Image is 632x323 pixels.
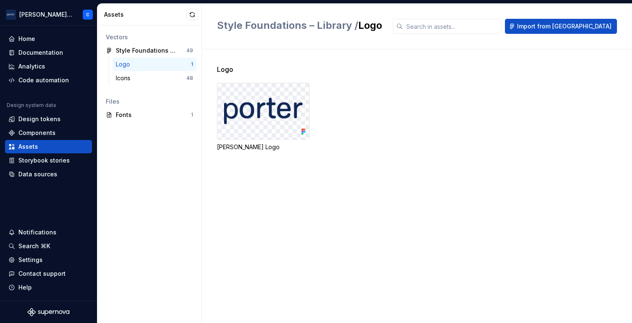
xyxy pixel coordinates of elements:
a: Data sources [5,168,92,181]
div: Home [18,35,35,43]
a: Assets [5,140,92,153]
div: Settings [18,256,43,264]
button: Import from [GEOGRAPHIC_DATA] [505,19,617,34]
button: Notifications [5,226,92,239]
a: Style Foundations – Library49 [102,44,196,57]
div: Components [18,129,56,137]
div: Documentation [18,48,63,57]
div: Storybook stories [18,156,70,165]
div: 1 [191,61,193,68]
div: Notifications [18,228,56,237]
img: f0306bc8-3074-41fb-b11c-7d2e8671d5eb.png [6,10,16,20]
div: Contact support [18,270,66,278]
a: Design tokens [5,112,92,126]
span: Logo [217,64,233,74]
a: Analytics [5,60,92,73]
a: Storybook stories [5,154,92,167]
a: Documentation [5,46,92,59]
div: Data sources [18,170,57,178]
svg: Supernova Logo [28,308,69,316]
div: 1 [191,112,193,118]
span: Style Foundations – Library / [217,19,358,31]
button: Contact support [5,267,92,280]
input: Search in assets... [403,19,502,34]
div: Design tokens [18,115,61,123]
div: [PERSON_NAME] Airlines [19,10,73,19]
div: Search ⌘K [18,242,50,250]
div: C [86,11,89,18]
a: Code automation [5,74,92,87]
div: Design system data [7,102,56,109]
div: Logo [116,60,133,69]
div: Fonts [116,111,191,119]
a: Logo1 [112,58,196,71]
div: Analytics [18,62,45,71]
button: Help [5,281,92,294]
div: Assets [104,10,186,19]
span: Import from [GEOGRAPHIC_DATA] [517,22,612,31]
div: 48 [186,75,193,81]
div: Style Foundations – Library [116,46,178,55]
a: Components [5,126,92,140]
a: Settings [5,253,92,267]
div: 49 [186,47,193,54]
div: Help [18,283,32,292]
a: Icons48 [112,71,196,85]
a: Fonts1 [102,108,196,122]
div: Code automation [18,76,69,84]
div: Vectors [106,33,193,41]
a: Home [5,32,92,46]
div: [PERSON_NAME] Logo [217,143,310,151]
button: Search ⌘K [5,239,92,253]
div: Icons [116,74,134,82]
button: [PERSON_NAME] AirlinesC [2,5,95,23]
div: Files [106,97,193,106]
div: Assets [18,142,38,151]
h2: Logo [217,19,383,32]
